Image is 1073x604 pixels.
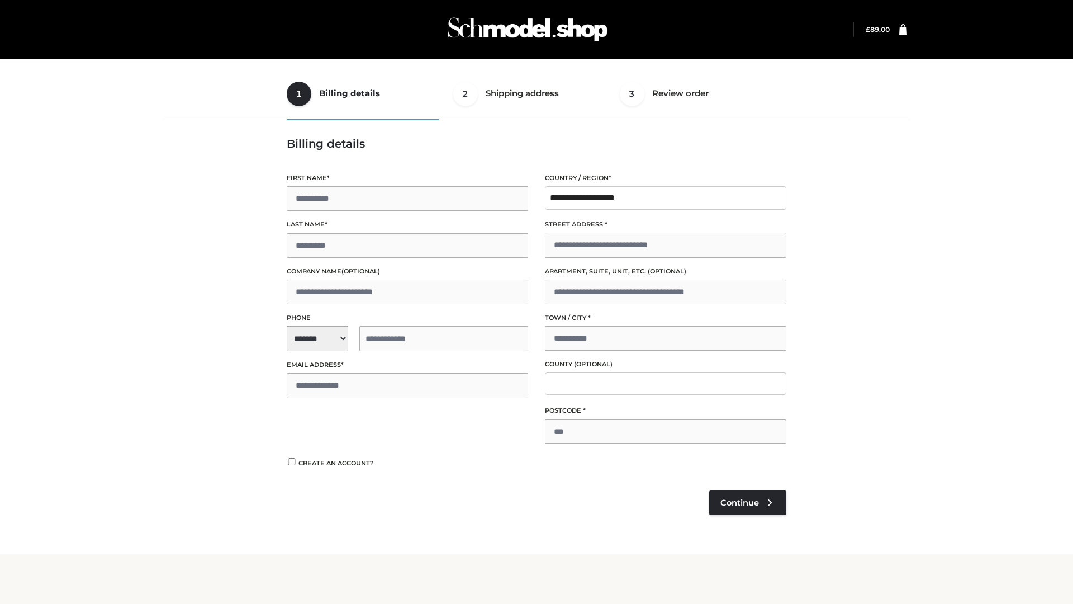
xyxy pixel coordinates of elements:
[545,173,786,183] label: Country / Region
[287,219,528,230] label: Last name
[545,219,786,230] label: Street address
[298,459,374,467] span: Create an account?
[709,490,786,515] a: Continue
[287,458,297,465] input: Create an account?
[648,267,686,275] span: (optional)
[287,266,528,277] label: Company name
[444,7,611,51] img: Schmodel Admin 964
[545,405,786,416] label: Postcode
[341,267,380,275] span: (optional)
[287,173,528,183] label: First name
[720,498,759,508] span: Continue
[287,360,528,370] label: Email address
[866,25,870,34] span: £
[287,137,786,150] h3: Billing details
[866,25,890,34] a: £89.00
[545,266,786,277] label: Apartment, suite, unit, etc.
[287,313,528,323] label: Phone
[545,313,786,323] label: Town / City
[545,359,786,370] label: County
[574,360,613,368] span: (optional)
[866,25,890,34] bdi: 89.00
